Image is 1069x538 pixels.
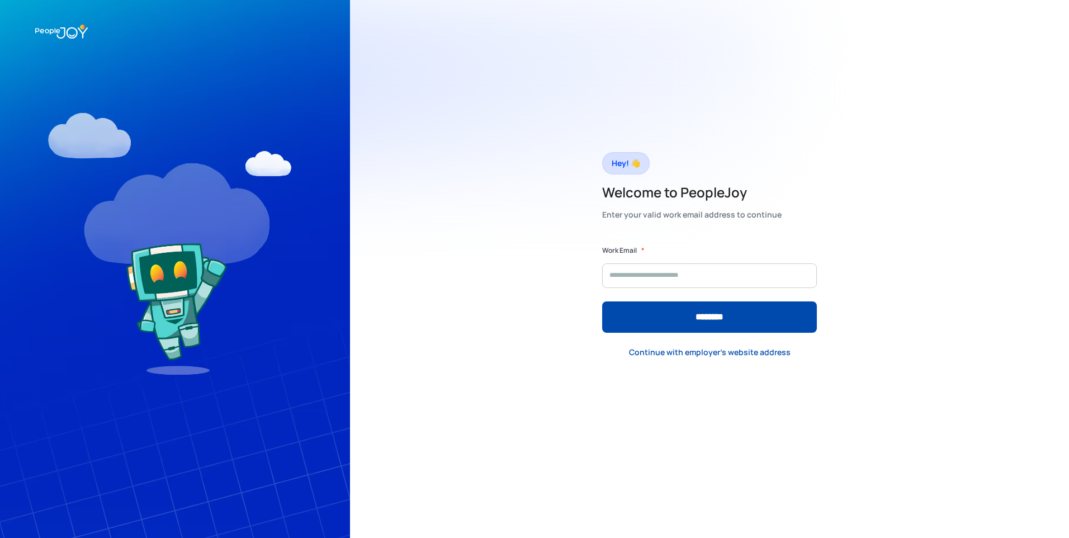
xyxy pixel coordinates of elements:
[602,183,782,201] h2: Welcome to PeopleJoy
[602,245,817,333] form: Form
[602,245,637,256] label: Work Email
[612,155,640,171] div: Hey! 👋
[629,347,791,358] div: Continue with employer's website address
[602,207,782,223] div: Enter your valid work email address to continue
[620,341,800,364] a: Continue with employer's website address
